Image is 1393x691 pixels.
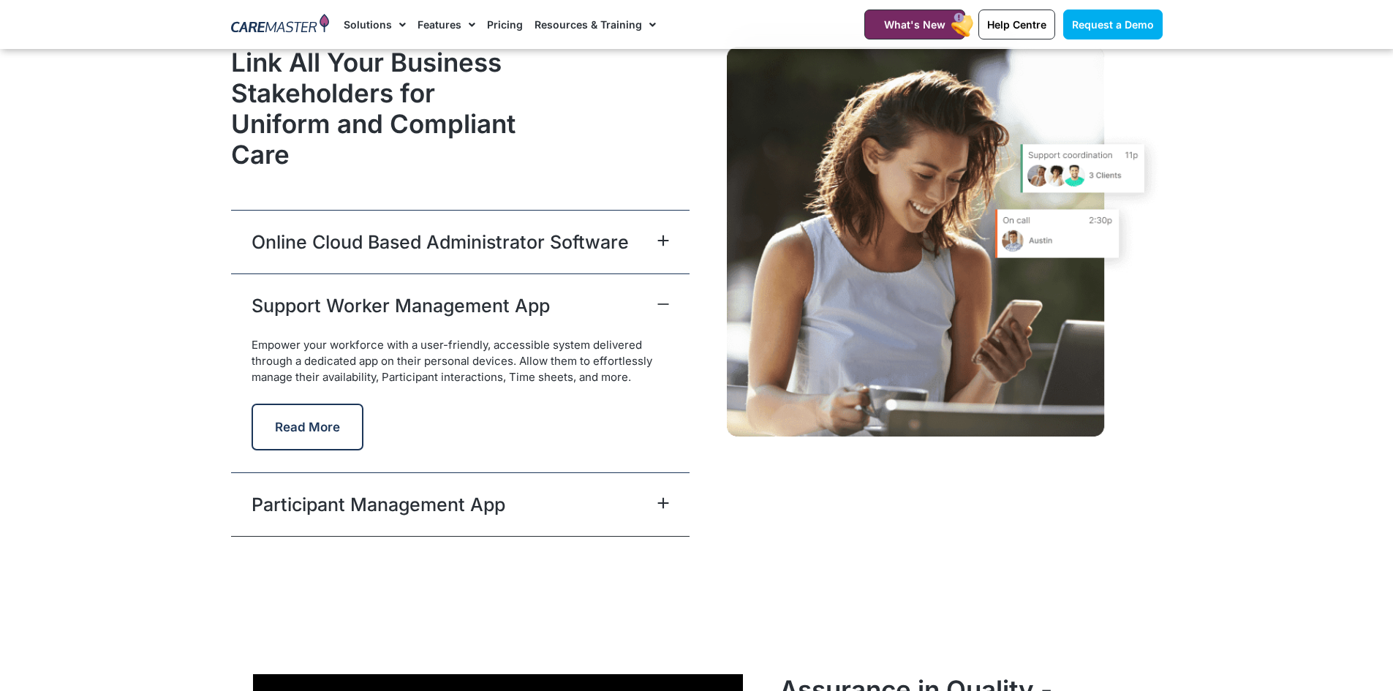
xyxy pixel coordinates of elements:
[884,18,945,31] span: What's New
[727,47,1163,437] img: A CareMaster NDIS Participant checks out the support list available through the NDIS Participant ...
[252,229,629,255] a: Online Cloud Based Administrator Software
[231,14,330,36] img: CareMaster Logo
[231,47,538,170] h2: Link All Your Business Stakeholders for Uniform and Compliant Care
[231,472,690,536] div: Participant Management App
[252,338,652,384] span: Empower your workforce with a user-friendly, accessible system delivered through a dedicated app ...
[987,18,1046,31] span: Help Centre
[252,420,363,434] a: Read More
[231,273,690,337] div: Support Worker Management App
[252,491,505,518] a: Participant Management App
[231,337,690,472] div: Support Worker Management App
[252,404,363,450] button: Read More
[864,10,965,39] a: What's New
[1063,10,1163,39] a: Request a Demo
[978,10,1055,39] a: Help Centre
[1072,18,1154,31] span: Request a Demo
[231,210,690,273] div: Online Cloud Based Administrator Software
[252,292,550,319] a: Support Worker Management App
